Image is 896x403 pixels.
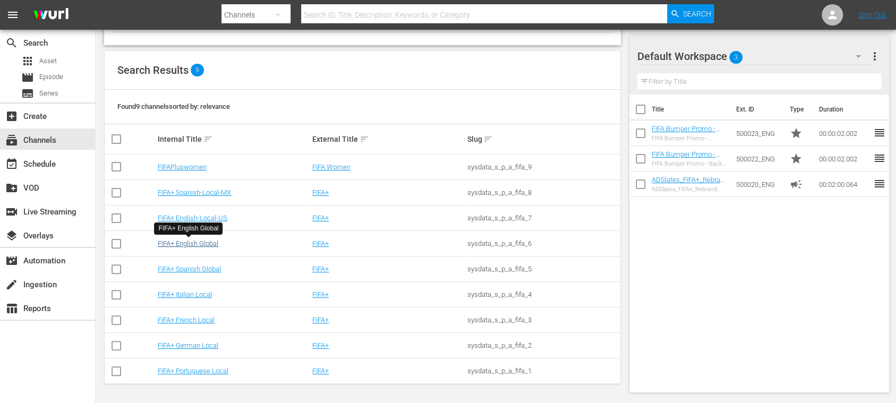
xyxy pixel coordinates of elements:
[815,121,873,146] td: 00:00:02.002
[467,316,618,324] div: sysdata_s_p_a_fifa_3
[873,152,886,165] span: reorder
[117,64,189,76] span: Search Results
[158,133,309,145] div: Internal Title
[5,278,18,291] span: Ingestion
[5,205,18,218] span: Live Streaming
[312,163,351,171] a: FIFA Women
[868,44,881,69] button: more_vert
[312,188,329,196] a: FIFA+
[39,88,58,99] span: Series
[25,3,76,28] img: ans4CAIJ8jUAAAAAAAAAAAAAAAAAAAAAAAAgQb4GAAAAAAAAAAAAAAAAAAAAAAAAJMjXAAAAAAAAAAAAAAAAAAAAAAAAgAT5G...
[729,46,743,68] span: 3
[815,172,873,197] td: 00:02:00.064
[360,134,369,144] span: sort
[312,316,329,324] a: FIFA+
[467,367,618,375] div: sysdata_s_p_a_fifa_1
[652,135,728,142] div: FIFA Bumper Promo - Welcome Back (EN)
[312,265,329,273] a: FIFA+
[191,64,204,76] span: 9
[5,37,18,49] span: Search
[467,133,618,145] div: Slug
[873,126,886,139] span: reorder
[637,41,872,71] div: Default Workspace
[312,133,464,145] div: External Title
[21,87,34,100] span: Series
[467,239,618,247] div: sysdata_s_p_a_fifa_6
[21,71,34,84] span: Episode
[158,265,221,273] a: FIFA+ Spanish Global
[467,265,618,273] div: sysdata_s_p_a_fifa_5
[6,8,19,21] span: menu
[158,341,218,349] a: FIFA+ German Local
[813,95,876,124] th: Duration
[652,160,728,167] div: FIFA Bumper Promo - Back Soon (EN)
[467,214,618,222] div: sysdata_s_p_a_fifa_7
[312,214,329,222] a: FIFA+
[158,367,228,375] a: FIFA+ Portuguese Local
[158,290,212,298] a: FIFA+ Italian Local
[158,214,227,222] a: FIFA+ English-Local-US
[730,95,783,124] th: Ext. ID
[732,172,786,197] td: 500020_ENG
[868,50,881,63] span: more_vert
[683,4,711,23] span: Search
[158,224,218,233] div: FIFA+ English Global
[732,121,786,146] td: 500023_ENG
[467,341,618,349] div: sysdata_s_p_a_fifa_2
[158,188,231,196] a: FIFA+ Spanish-Local-MX
[158,163,207,171] a: FIFAPluswomen
[652,95,730,124] th: Title
[467,290,618,298] div: sysdata_s_p_a_fifa_4
[312,290,329,298] a: FIFA+
[158,316,215,324] a: FIFA+ French Local
[21,55,34,67] span: Asset
[483,134,493,144] span: sort
[158,239,218,247] a: FIFA+ English Global
[39,56,57,66] span: Asset
[312,367,329,375] a: FIFA+
[467,163,618,171] div: sysdata_s_p_a_fifa_9
[312,239,329,247] a: FIFA+
[815,146,873,172] td: 00:00:02.002
[39,72,63,82] span: Episode
[790,127,803,140] span: Promo
[873,177,886,190] span: reorder
[5,302,18,315] span: Reports
[667,4,714,23] button: Search
[732,146,786,172] td: 500022_ENG
[5,254,18,267] span: Automation
[652,125,720,141] a: FIFA Bumper Promo - Welcome Back (EN)
[467,188,618,196] div: sysdata_s_p_a_fifa_8
[312,341,329,349] a: FIFA+
[5,182,18,194] span: VOD
[203,134,213,144] span: sort
[783,95,813,124] th: Type
[652,150,720,166] a: FIFA Bumper Promo - Back Soon (EN)
[5,158,18,170] span: Schedule
[790,152,803,165] span: Promo
[858,11,886,19] a: Sign Out
[5,229,18,242] span: Overlays
[117,102,230,110] span: Found 9 channels sorted by: relevance
[5,110,18,123] span: Create
[652,186,728,193] div: ADSlates_FIFA+_Rebrand (EN)
[652,176,728,192] a: ADSlates_FIFA+_Rebrand (EN)
[790,178,803,191] span: Ad
[5,134,18,147] span: Channels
